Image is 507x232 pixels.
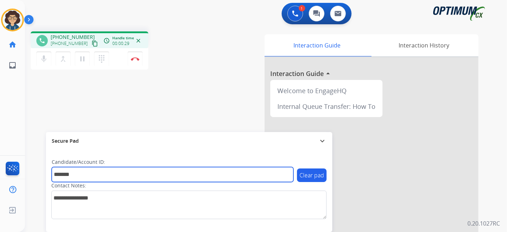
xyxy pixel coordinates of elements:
div: Interaction History [370,34,478,56]
div: 1 [299,5,305,11]
mat-icon: expand_more [318,137,327,145]
mat-icon: access_time [103,37,110,44]
label: Contact Notes: [51,182,86,189]
div: Interaction Guide [265,34,370,56]
p: 0.20.1027RC [467,219,500,228]
button: Clear pad [297,168,327,182]
mat-icon: merge_type [59,55,67,63]
span: [PHONE_NUMBER] [51,41,88,46]
mat-icon: mic [40,55,48,63]
div: Internal Queue Transfer: How To [273,99,380,114]
mat-icon: home [8,40,17,49]
span: [PHONE_NUMBER] [51,34,95,41]
img: avatar [2,10,22,30]
mat-icon: pause [78,55,87,63]
mat-icon: close [135,37,142,44]
mat-icon: inbox [8,61,17,70]
span: Handle time [112,35,134,41]
mat-icon: content_copy [92,40,98,47]
span: 00:00:29 [112,41,129,46]
div: Welcome to EngageHQ [273,83,380,99]
mat-icon: dialpad [97,55,106,63]
mat-icon: phone [39,37,45,44]
img: control [131,57,139,61]
span: Secure Pad [52,137,79,145]
label: Candidate/Account ID: [52,158,105,166]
